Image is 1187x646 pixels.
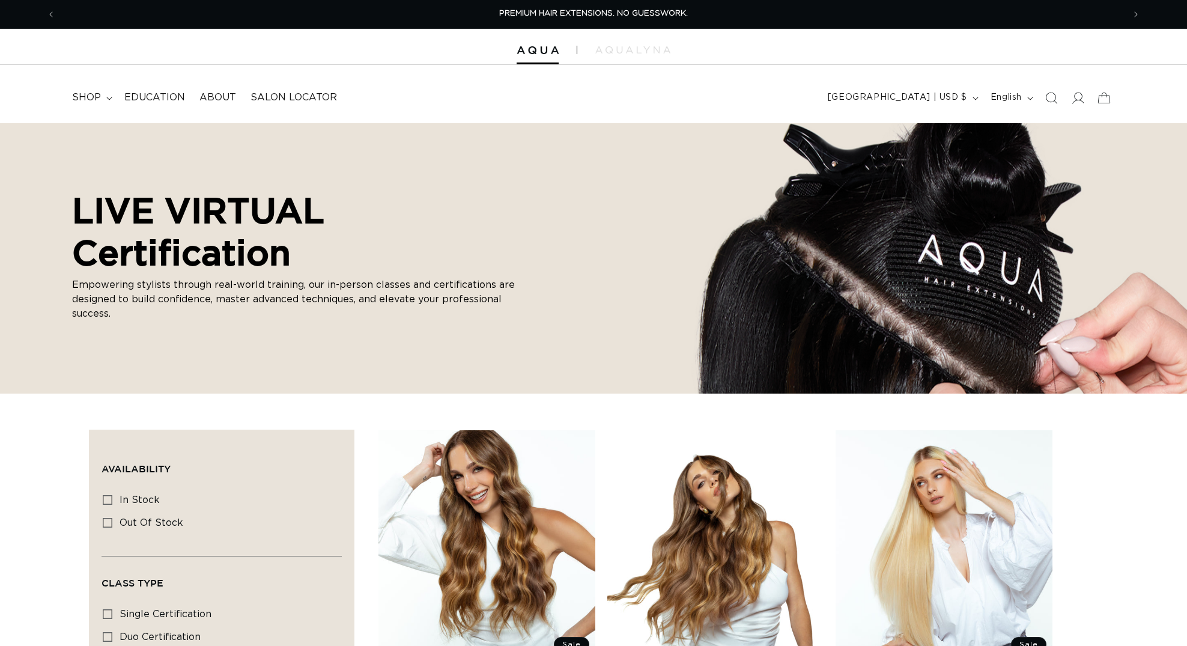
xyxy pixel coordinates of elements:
span: In stock [120,495,160,505]
button: Previous announcement [38,3,64,26]
span: Class Type [102,577,163,588]
span: Salon Locator [250,91,337,104]
summary: shop [65,84,117,111]
span: Availability [102,463,171,474]
span: About [199,91,236,104]
span: [GEOGRAPHIC_DATA] | USD $ [828,91,967,104]
span: shop [72,91,101,104]
img: Aqua Hair Extensions [517,46,559,55]
summary: Search [1038,85,1064,111]
span: duo certification [120,632,201,642]
a: About [192,84,243,111]
button: Next announcement [1123,3,1149,26]
span: Out of stock [120,518,183,528]
span: English [991,91,1022,104]
button: English [983,87,1038,109]
h2: LIVE VIRTUAL Certification [72,189,529,273]
a: Education [117,84,192,111]
span: PREMIUM HAIR EXTENSIONS. NO GUESSWORK. [499,10,688,17]
button: [GEOGRAPHIC_DATA] | USD $ [821,87,983,109]
img: aqualyna.com [595,46,670,53]
span: single certification [120,609,211,619]
span: Education [124,91,185,104]
p: Empowering stylists through real-world training, our in-person classes and certifications are des... [72,278,529,321]
summary: Class Type (0 selected) [102,556,342,600]
summary: Availability (0 selected) [102,442,342,486]
a: Salon Locator [243,84,344,111]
